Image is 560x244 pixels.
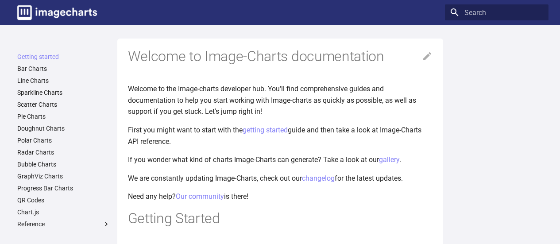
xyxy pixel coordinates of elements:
a: QR Codes [17,196,110,204]
a: Doughnut Charts [17,124,110,132]
p: Need any help? is there! [128,191,433,202]
img: logo [17,5,97,20]
p: We are constantly updating Image-Charts, check out our for the latest updates. [128,173,433,184]
a: Scatter Charts [17,101,110,108]
a: Bubble Charts [17,160,110,168]
a: changelog [302,174,335,182]
a: Pie Charts [17,112,110,120]
label: Reference [17,220,110,228]
a: Our community [176,192,224,201]
a: Sparkline Charts [17,89,110,97]
a: GraphViz Charts [17,172,110,180]
h1: Getting Started [128,209,433,228]
h1: Welcome to Image-Charts documentation [128,47,433,66]
a: gallery [379,155,399,164]
a: Line Charts [17,77,110,85]
p: If you wonder what kind of charts Image-Charts can generate? Take a look at our . [128,154,433,166]
a: Bar Charts [17,65,110,73]
a: getting started [243,126,288,134]
a: Radar Charts [17,148,110,156]
p: Welcome to the Image-charts developer hub. You'll find comprehensive guides and documentation to ... [128,83,433,117]
a: Getting started [17,53,110,61]
a: Polar Charts [17,136,110,144]
p: First you might want to start with the guide and then take a look at Image-Charts API reference. [128,124,433,147]
input: Search [445,4,548,20]
a: Progress Bar Charts [17,184,110,192]
label: Guides [17,232,110,240]
a: Image-Charts documentation [14,2,100,23]
a: Chart.js [17,208,110,216]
